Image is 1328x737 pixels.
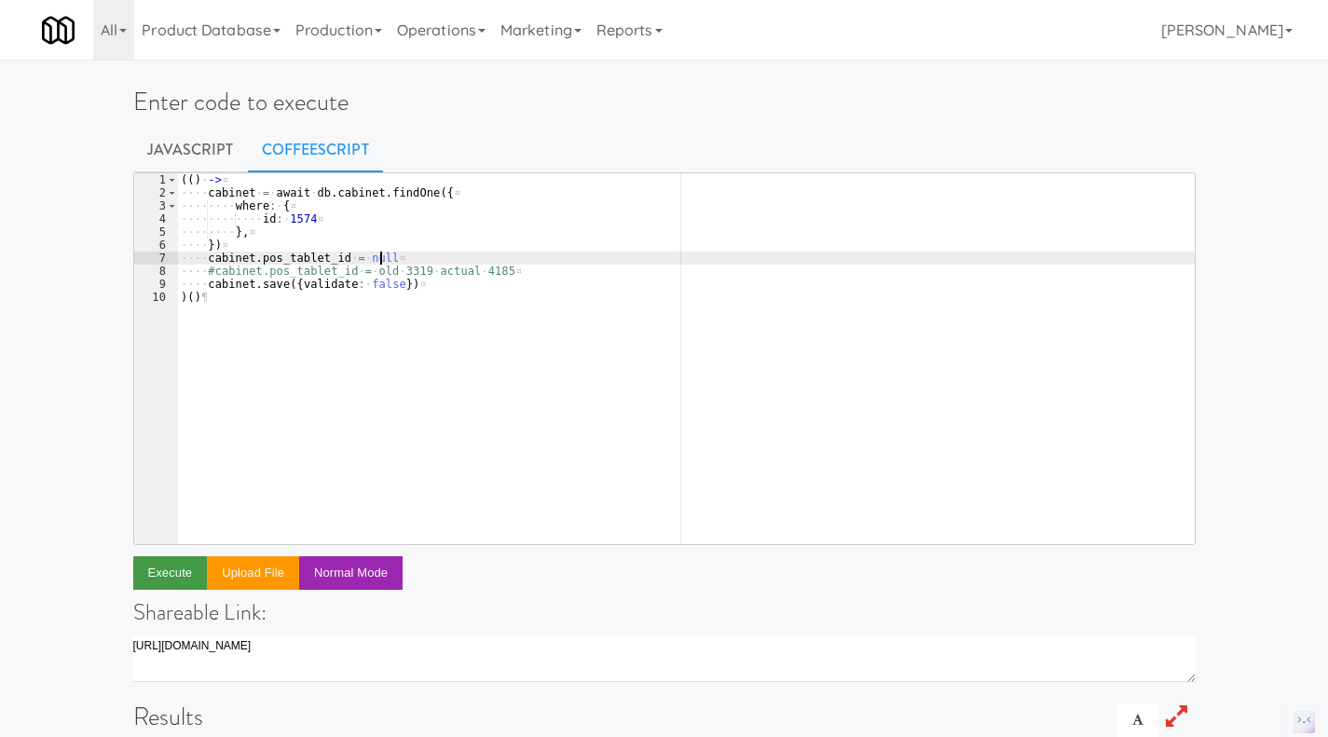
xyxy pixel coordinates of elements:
a: Javascript [133,127,248,173]
button: Execute [133,556,208,590]
div: 7 [134,252,178,265]
h4: Shareable Link: [133,600,1196,624]
h1: Results [133,703,1196,730]
button: Normal Mode [299,556,403,590]
img: Micromart [42,14,75,47]
div: 3 [134,199,178,212]
div: 6 [134,239,178,252]
div: 2 [134,186,178,199]
div: 9 [134,278,178,291]
div: 10 [134,291,178,304]
div: 4 [134,212,178,225]
a: CoffeeScript [248,127,383,173]
button: Upload file [207,556,299,590]
div: 8 [134,265,178,278]
h1: Enter code to execute [133,89,1196,116]
div: 1 [134,173,178,186]
div: 5 [134,225,178,239]
textarea: [URL][DOMAIN_NAME] [133,635,1196,682]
